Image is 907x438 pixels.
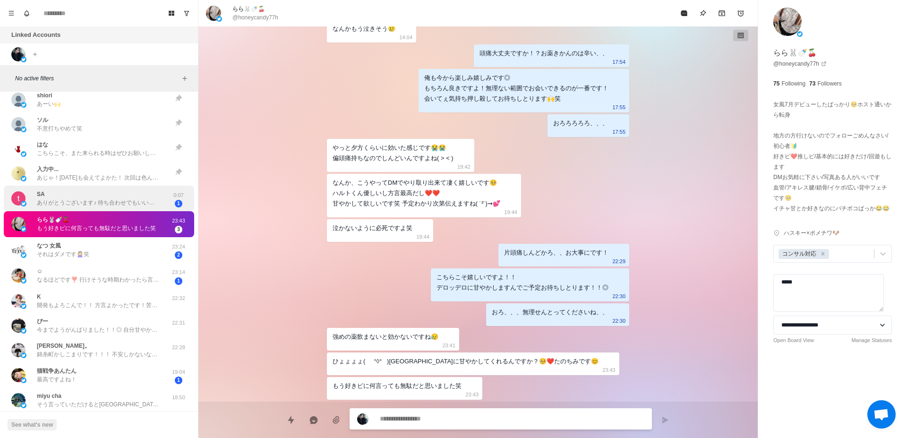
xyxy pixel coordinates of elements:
img: picture [21,57,26,62]
p: 23:43 [465,389,479,400]
img: picture [357,413,368,425]
img: picture [21,378,26,383]
img: picture [21,176,26,181]
p: そう言っていただけると[GEOGRAPHIC_DATA]で良かったと思えます🙌笑 [37,400,160,409]
img: picture [11,393,26,407]
div: おろ、、、無理せんとってくださいね、、 [492,307,608,318]
img: picture [11,166,26,180]
span: 1 [175,377,182,384]
button: Show unread conversations [179,6,194,21]
p: 最高ですよね！ [37,375,77,384]
p: Followers [817,79,841,88]
button: Menu [4,6,19,21]
button: Notifications [19,6,34,21]
p: 23:14 [167,268,190,276]
p: 22:29 [612,256,625,266]
p: 錦糸町かしこまりです！！！ 不安しかないならほんと色々きいてください！◎ [PERSON_NAME]番不安なことって何がありますか？ [37,350,160,359]
p: 22:30 [612,291,625,301]
p: [PERSON_NAME]。 [37,342,90,350]
img: picture [11,93,26,107]
p: 22:31 [167,319,190,327]
p: 今までようがんばりました！！◎ 自分甘やかすんとても大事ですね🙌 [37,326,160,334]
a: Open Board View [773,336,814,344]
div: 泣かないように必死ですよ笑 [333,223,412,233]
img: picture [11,117,26,131]
button: Reply with AI [304,411,323,429]
a: Manage Statuses [851,336,892,344]
div: やっと夕方くらいに効いた感じです😭😭 偏頭痛持ちなのでしんどいんですよね( > < ) [333,143,453,163]
p: なるほどです❣️ 行けそうな時期わかったら言いますね🫡 [37,275,160,284]
img: picture [21,226,26,232]
span: 2 [175,251,182,259]
img: picture [216,16,222,22]
p: 開発もよろこんで！！ 方言よかったです！苦手な方もいらっしゃるのでドキドキしとりました笑 [37,301,160,309]
span: 3 [175,226,182,233]
p: ぴー [37,317,48,326]
p: ☺︎ [37,267,43,275]
div: 片頭痛しんどかろ、、お大事にです！ [504,248,608,258]
img: picture [797,31,803,37]
p: 19:42 [457,162,471,172]
p: Linked Accounts [11,30,60,40]
img: picture [21,303,26,309]
button: Mark as read [675,4,693,23]
p: もう好きピに何言っても無駄だと思いました笑 [37,224,156,232]
div: コンサル対応 [779,249,818,259]
img: picture [206,6,221,21]
p: No active filters [15,74,179,83]
p: 23:43 [167,217,190,225]
p: miyu cha [37,392,61,400]
p: Following [781,79,805,88]
p: あーい🙌 [37,100,61,108]
p: ありがとうございます♪ 待ち合わせでもいいですか？ 新宿とか池袋とかだったら、どこで待ち合わせになるんでしょうか？ そんなことないですよー！ 予約入っててスケジュールがなかなか合わなそうです&g... [37,198,160,207]
img: picture [21,127,26,132]
p: 19:44 [504,207,517,217]
button: See what's new [8,419,57,430]
img: picture [11,343,26,357]
a: @honeycandy77h [773,60,827,68]
p: SA [37,190,45,198]
span: 1 [175,277,182,285]
img: picture [21,352,26,358]
p: それはダメです🙅‍♀️笑 [37,250,89,258]
p: 17:54 [612,57,625,67]
img: picture [21,403,26,408]
p: 17:55 [612,127,625,137]
button: Quick replies [282,411,300,429]
p: 不意打ちやめて笑 [37,124,82,133]
button: Board View [164,6,179,21]
img: picture [11,294,26,308]
div: ひょょょょ( °◊° )[GEOGRAPHIC_DATA]に甘やかしてくれるんですか？🥺❤️たのちみです😊 [333,356,599,367]
img: picture [11,318,26,333]
div: 強めの薬飲まないと効かないですね😥 [333,332,438,342]
img: picture [21,328,26,334]
img: picture [11,47,26,61]
img: picture [21,151,26,157]
button: Pin [693,4,712,23]
div: こちらこそ嬉しいですよ！！ デロッデロに甘やかしますんでご予定お待ちしとります！！◎ [436,272,608,293]
p: 女風7月デビューしたばっかり🥺ホスト通いから転身 地方の方行けないのでフォローごめんなさい/初心者🔰 好きピ❤️推しピ/基本的には好きだけ/回遊もします DMお気軽に下さい/写真ある人がいいです... [773,99,892,214]
p: 23:24 [167,243,190,251]
p: こちらこそ、また来られる時はぜひお願いします😊 [37,149,160,157]
p: @honeycandy77h [232,13,278,22]
img: picture [11,142,26,156]
button: Archive [712,4,731,23]
p: はな [37,140,48,149]
p: 猫戦争あんたん [37,367,77,375]
p: 73 [809,79,815,88]
div: 俺も今から楽しみ嬉しみです◎ もちろん良きですよ！無理ない範囲でお会いできるのが一番です！ 会いてぇ気持ち押し殺してお待ちしとります🙌笑 [424,73,608,104]
p: 19:44 [416,232,429,242]
img: picture [21,201,26,206]
div: Remove コンサル対応 [818,249,828,259]
p: 19:04 [167,368,190,376]
div: チャットを開く [867,400,896,429]
div: なんか、こうやってDMでやり取り出来て凄く嬉しいです🥺 ハルトくん優しいし方言最高だし❤️❤️ 甘やかして欲しいです笑 予定わかり次第伝えますね( ˙³˙)⇝💕 [333,178,500,209]
p: らら🐰🍼🍒 [773,47,817,59]
p: 22:32 [167,294,190,302]
div: なんかもう泣きそう🥲 [333,24,395,34]
img: picture [21,102,26,108]
button: Add media [327,411,346,429]
p: K [37,292,41,301]
img: picture [11,217,26,231]
p: 75 [773,79,779,88]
